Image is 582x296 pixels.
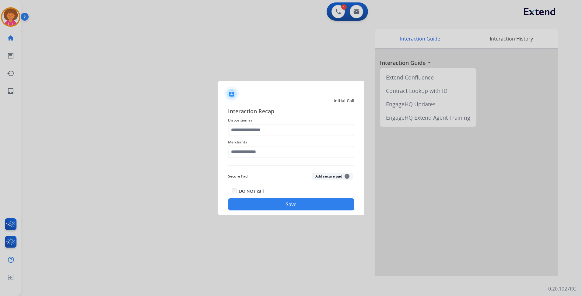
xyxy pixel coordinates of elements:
span: + [345,174,349,179]
span: Secure Pad [228,173,247,180]
span: Disposition as [228,117,354,124]
span: Interaction Recap [228,107,354,117]
span: Initial Call [334,98,354,104]
span: Merchants [228,139,354,146]
label: DO NOT call [239,188,264,194]
p: 0.20.1027RC [548,285,576,292]
button: Add secure pad+ [312,173,353,180]
button: Save [228,198,354,210]
img: contactIcon [224,86,239,101]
